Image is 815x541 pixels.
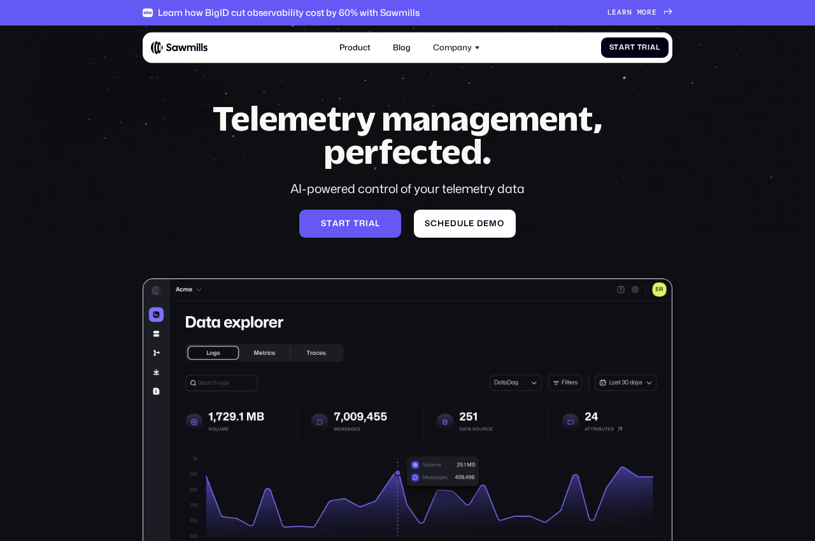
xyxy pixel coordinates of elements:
[299,210,401,238] a: Starttrial
[430,219,437,228] span: c
[637,43,642,52] span: T
[158,7,420,18] div: Learn how BigID cut observability cost by 60% with Sawmills
[345,219,351,228] span: t
[321,219,327,228] span: S
[477,219,484,228] span: d
[359,219,365,228] span: r
[333,36,376,59] a: Product
[414,210,516,238] a: Scheduledemo
[630,43,635,52] span: t
[427,36,486,59] div: Company
[652,8,657,17] span: e
[650,43,656,52] span: a
[656,43,660,52] span: l
[469,219,474,228] span: e
[625,43,630,52] span: r
[386,36,416,59] a: Blog
[619,43,625,52] span: a
[614,43,619,52] span: t
[601,37,669,58] a: StartTrial
[369,219,375,228] span: a
[622,8,627,17] span: r
[627,8,632,17] span: n
[607,8,613,17] span: L
[609,43,614,52] span: S
[648,43,650,52] span: i
[327,219,332,228] span: t
[637,8,642,17] span: m
[191,180,624,198] div: AI-powered control of your telemetry data
[642,43,648,52] span: r
[450,219,457,228] span: d
[464,219,469,228] span: l
[437,219,444,228] span: h
[339,219,345,228] span: r
[607,8,672,17] a: Learnmore
[433,43,472,52] div: Company
[647,8,652,17] span: r
[365,219,369,228] span: i
[457,219,464,228] span: u
[375,219,380,228] span: l
[332,219,339,228] span: a
[353,219,359,228] span: t
[444,219,450,228] span: e
[617,8,622,17] span: a
[612,8,617,17] span: e
[497,219,504,228] span: o
[489,219,497,228] span: m
[483,219,489,228] span: e
[642,8,647,17] span: o
[191,102,624,168] h1: Telemetry management, perfected.
[425,219,430,228] span: S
